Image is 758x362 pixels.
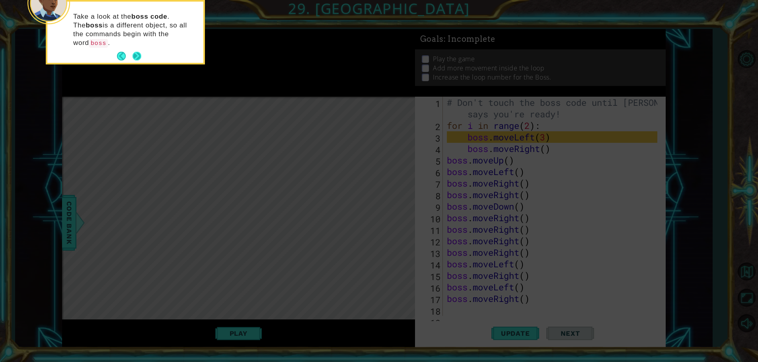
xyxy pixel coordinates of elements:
p: Take a look at the . The is a different object, so all the commands begin with the word . [73,12,198,48]
button: Back [117,52,133,60]
code: boss [89,39,108,48]
strong: boss [86,21,103,29]
button: Next [131,51,142,62]
strong: boss code [131,13,167,20]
